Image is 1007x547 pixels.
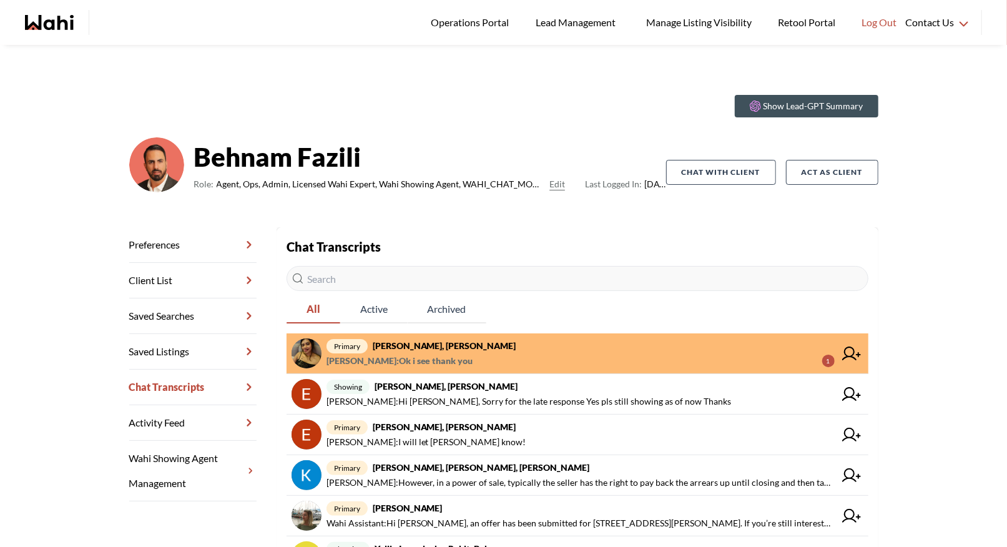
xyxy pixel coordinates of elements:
a: Preferences [129,227,257,263]
a: Wahi homepage [25,15,74,30]
a: Client List [129,263,257,298]
strong: Chat Transcripts [287,239,381,254]
button: All [287,296,340,323]
strong: [PERSON_NAME] [373,503,443,513]
strong: [PERSON_NAME], [PERSON_NAME] [373,421,516,432]
a: showing[PERSON_NAME], [PERSON_NAME][PERSON_NAME]:Hi [PERSON_NAME], Sorry for the late response Ye... [287,374,868,415]
span: Manage Listing Visibility [642,14,755,31]
strong: [PERSON_NAME], [PERSON_NAME] [373,340,516,351]
img: chat avatar [292,501,322,531]
span: [PERSON_NAME] : However, in a power of sale, typically the seller has the right to pay back the a... [327,475,835,490]
button: Chat with client [666,160,776,185]
span: primary [327,501,368,516]
span: primary [327,339,368,353]
span: Archived [408,296,486,322]
a: primary[PERSON_NAME], [PERSON_NAME][PERSON_NAME]:Ok i see thank you1 [287,333,868,374]
img: cf9ae410c976398e.png [129,137,184,192]
a: Saved Searches [129,298,257,334]
img: chat avatar [292,460,322,490]
button: Archived [408,296,486,323]
span: Log Out [862,14,896,31]
a: Wahi Showing Agent Management [129,441,257,501]
span: Role: [194,177,214,192]
span: All [287,296,340,322]
span: [DATE] [585,177,666,192]
span: Agent, Ops, Admin, Licensed Wahi Expert, Wahi Showing Agent, WAHI_CHAT_MODERATOR [217,177,545,192]
img: chat avatar [292,379,322,409]
span: Lead Management [536,14,620,31]
img: chat avatar [292,338,322,368]
span: Active [340,296,408,322]
span: [PERSON_NAME] : Ok i see thank you [327,353,473,368]
span: primary [327,461,368,475]
strong: [PERSON_NAME], [PERSON_NAME] [375,381,518,392]
a: Activity Feed [129,405,257,441]
span: [PERSON_NAME] : Hi [PERSON_NAME], Sorry for the late response Yes pls still showing as of now Thanks [327,394,732,409]
button: Show Lead-GPT Summary [735,95,878,117]
button: Edit [549,177,565,192]
a: primary[PERSON_NAME], [PERSON_NAME], [PERSON_NAME][PERSON_NAME]:However, in a power of sale, typi... [287,455,868,496]
div: 1 [822,355,835,367]
span: primary [327,420,368,435]
button: Act as Client [786,160,878,185]
span: Operations Portal [431,14,513,31]
a: Chat Transcripts [129,370,257,405]
span: showing [327,380,370,394]
span: Last Logged In: [585,179,642,189]
input: Search [287,266,868,291]
a: primary[PERSON_NAME]Wahi Assistant:Hi [PERSON_NAME], an offer has been submitted for [STREET_ADDR... [287,496,868,536]
span: Retool Portal [778,14,839,31]
strong: [PERSON_NAME], [PERSON_NAME], [PERSON_NAME] [373,462,590,473]
p: Show Lead-GPT Summary [764,100,863,112]
a: primary[PERSON_NAME], [PERSON_NAME][PERSON_NAME]:I will let [PERSON_NAME] know! [287,415,868,455]
a: Saved Listings [129,334,257,370]
button: Active [340,296,408,323]
img: chat avatar [292,420,322,450]
span: [PERSON_NAME] : I will let [PERSON_NAME] know! [327,435,526,450]
strong: Behnam Fazili [194,138,666,175]
span: Wahi Assistant : Hi [PERSON_NAME], an offer has been submitted for [STREET_ADDRESS][PERSON_NAME].... [327,516,835,531]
